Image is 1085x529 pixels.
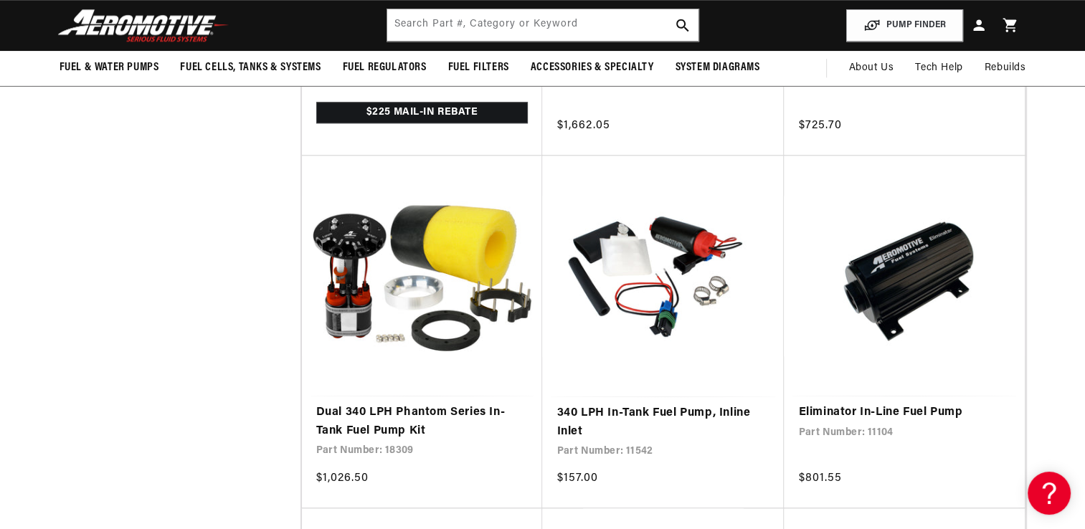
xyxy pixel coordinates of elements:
[848,62,894,73] span: About Us
[60,60,159,75] span: Fuel & Water Pumps
[49,51,170,85] summary: Fuel & Water Pumps
[985,60,1026,76] span: Rebuilds
[904,51,973,85] summary: Tech Help
[915,60,962,76] span: Tech Help
[676,60,760,75] span: System Diagrams
[180,60,321,75] span: Fuel Cells, Tanks & Systems
[846,9,963,42] button: PUMP FINDER
[316,404,529,440] a: Dual 340 LPH Phantom Series In-Tank Fuel Pump Kit
[437,51,520,85] summary: Fuel Filters
[332,51,437,85] summary: Fuel Regulators
[169,51,331,85] summary: Fuel Cells, Tanks & Systems
[556,404,769,441] a: 340 LPH In-Tank Fuel Pump, Inline Inlet
[54,9,233,42] img: Aeromotive
[838,51,904,85] a: About Us
[667,9,698,41] button: search button
[343,60,427,75] span: Fuel Regulators
[665,51,771,85] summary: System Diagrams
[798,404,1010,422] a: Eliminator In-Line Fuel Pump
[520,51,665,85] summary: Accessories & Specialty
[387,9,698,41] input: Search by Part Number, Category or Keyword
[531,60,654,75] span: Accessories & Specialty
[974,51,1037,85] summary: Rebuilds
[448,60,509,75] span: Fuel Filters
